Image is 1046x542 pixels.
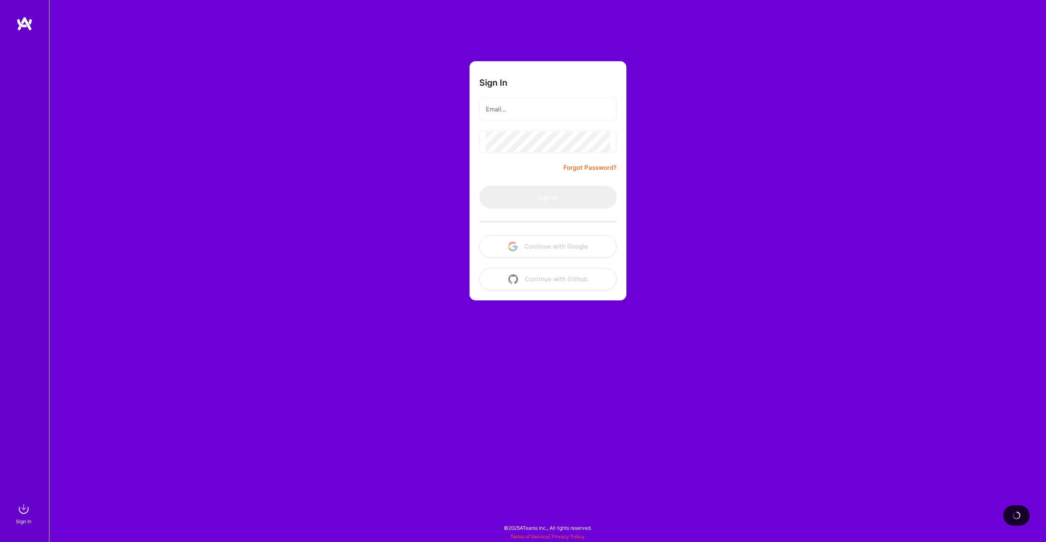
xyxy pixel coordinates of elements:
[1012,511,1021,520] img: loading
[563,163,617,173] a: Forgot Password?
[479,268,617,291] button: Continue with Github
[16,501,32,517] img: sign in
[486,99,610,120] input: Email...
[17,501,32,526] a: sign inSign In
[49,518,1046,538] div: © 2025 ATeams Inc., All rights reserved.
[510,533,549,540] a: Terms of Service
[510,533,585,540] span: |
[479,235,617,258] button: Continue with Google
[479,186,617,209] button: Sign In
[16,16,33,31] img: logo
[479,78,507,88] h3: Sign In
[508,274,518,284] img: icon
[508,242,518,251] img: icon
[552,533,585,540] a: Privacy Policy
[16,517,31,526] div: Sign In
